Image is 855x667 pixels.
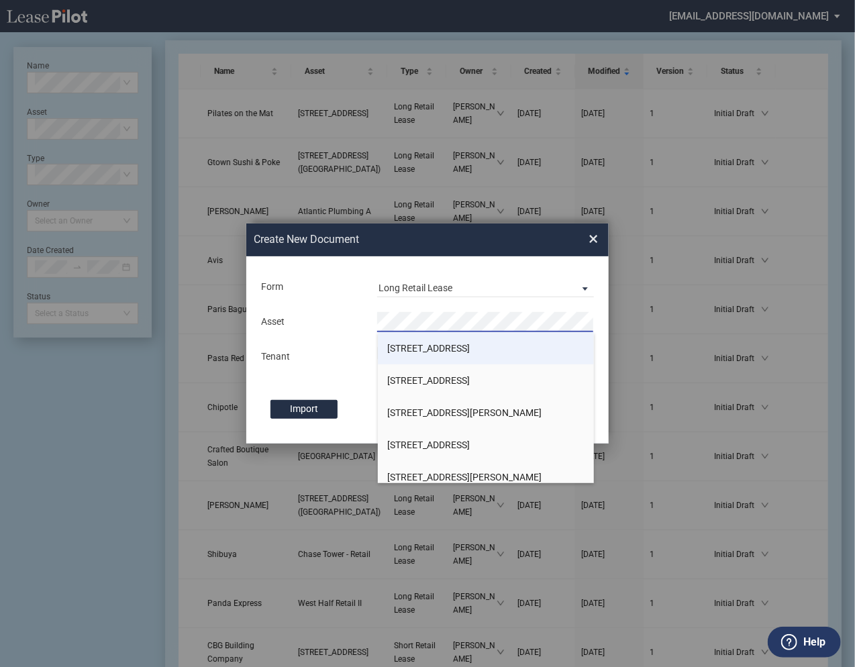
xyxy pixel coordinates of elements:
span: [STREET_ADDRESS][PERSON_NAME] [388,407,542,418]
div: Long Retail Lease [379,283,452,293]
md-dialog: Create New ... [246,223,609,444]
span: × [589,229,598,250]
li: [STREET_ADDRESS] [378,332,595,364]
li: [STREET_ADDRESS] [378,429,595,461]
label: Import [270,400,338,419]
span: [STREET_ADDRESS] [388,440,470,450]
div: Asset [254,315,370,329]
li: [STREET_ADDRESS] [378,364,595,397]
md-select: Lease Form: Long Retail Lease [377,277,594,297]
span: [STREET_ADDRESS] [388,343,470,354]
label: Help [803,633,825,651]
h2: Create New Document [254,232,541,247]
div: Tenant [254,350,370,364]
span: [STREET_ADDRESS][PERSON_NAME] [388,472,542,482]
span: [STREET_ADDRESS] [388,375,470,386]
div: Form [254,280,370,294]
li: [STREET_ADDRESS][PERSON_NAME] [378,461,595,493]
li: [STREET_ADDRESS][PERSON_NAME] [378,397,595,429]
